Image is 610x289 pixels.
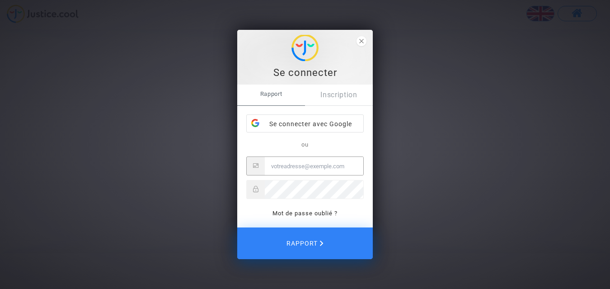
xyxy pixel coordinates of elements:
[237,227,373,259] button: Rapport
[269,120,352,128] font: Se connecter avec Google
[305,85,373,105] a: Inscription
[272,210,338,217] a: Mot de passe oublié ?
[273,67,337,78] font: Se connecter
[260,90,282,97] font: Rapport
[286,240,318,247] font: Rapport
[265,180,363,199] input: Mot de passe
[265,157,363,175] input: E-mail
[242,66,368,80] div: Se connecter
[301,141,309,148] font: ou
[320,90,357,99] font: Inscription
[357,36,366,46] span: fermer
